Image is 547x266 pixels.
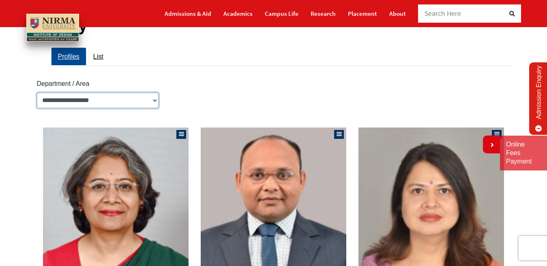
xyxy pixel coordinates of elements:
[223,6,253,21] a: Academics
[51,47,86,66] a: Profiles
[265,6,298,21] a: Campus Life
[26,14,79,42] img: main_logo
[165,6,211,21] a: Admissions & Aid
[425,9,461,18] span: Search Here
[506,140,541,166] a: Online Fees Payment
[348,6,377,21] a: Placement
[389,6,406,21] a: About
[86,47,110,66] a: List
[37,78,90,89] label: Department / Area
[311,6,336,21] a: Research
